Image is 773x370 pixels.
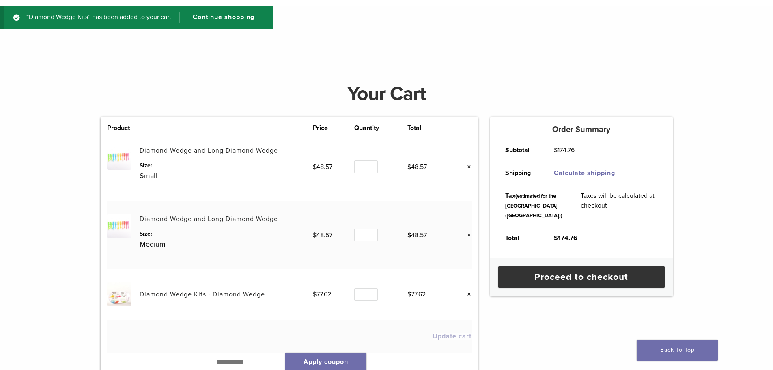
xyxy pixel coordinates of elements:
[140,170,313,182] p: Small
[313,123,355,133] th: Price
[637,340,718,361] a: Back To Top
[407,290,426,299] bdi: 77.62
[407,163,427,171] bdi: 48.57
[107,282,131,306] img: Diamond Wedge Kits - Diamond Wedge
[433,333,472,340] button: Update cart
[461,230,472,240] a: Remove this item
[313,231,332,239] bdi: 48.57
[496,139,545,162] th: Subtotal
[313,163,317,171] span: $
[554,234,558,242] span: $
[407,290,411,299] span: $
[496,162,545,184] th: Shipping
[554,234,577,242] bdi: 174.76
[505,193,562,219] small: (estimated for the [GEOGRAPHIC_DATA] ([GEOGRAPHIC_DATA]))
[496,227,545,249] th: Total
[140,147,278,155] a: Diamond Wedge and Long Diamond Wedge
[461,289,472,300] a: Remove this item
[490,125,673,134] h5: Order Summary
[554,146,558,154] span: $
[95,84,679,104] h1: Your Cart
[313,290,331,299] bdi: 77.62
[554,146,575,154] bdi: 174.76
[313,163,332,171] bdi: 48.57
[107,146,131,170] img: Diamond Wedge and Long Diamond Wedge
[140,229,313,238] dt: Size:
[407,163,411,171] span: $
[354,123,407,133] th: Quantity
[498,266,665,288] a: Proceed to checkout
[572,184,667,227] td: Taxes will be calculated at checkout
[313,290,317,299] span: $
[107,123,140,133] th: Product
[554,169,615,177] a: Calculate shipping
[107,214,131,238] img: Diamond Wedge and Long Diamond Wedge
[407,123,449,133] th: Total
[407,231,427,239] bdi: 48.57
[140,215,278,223] a: Diamond Wedge and Long Diamond Wedge
[179,12,261,23] a: Continue shopping
[140,238,313,250] p: Medium
[407,231,411,239] span: $
[496,184,572,227] th: Tax
[461,162,472,172] a: Remove this item
[140,290,265,299] a: Diamond Wedge Kits - Diamond Wedge
[313,231,317,239] span: $
[140,161,313,170] dt: Size:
